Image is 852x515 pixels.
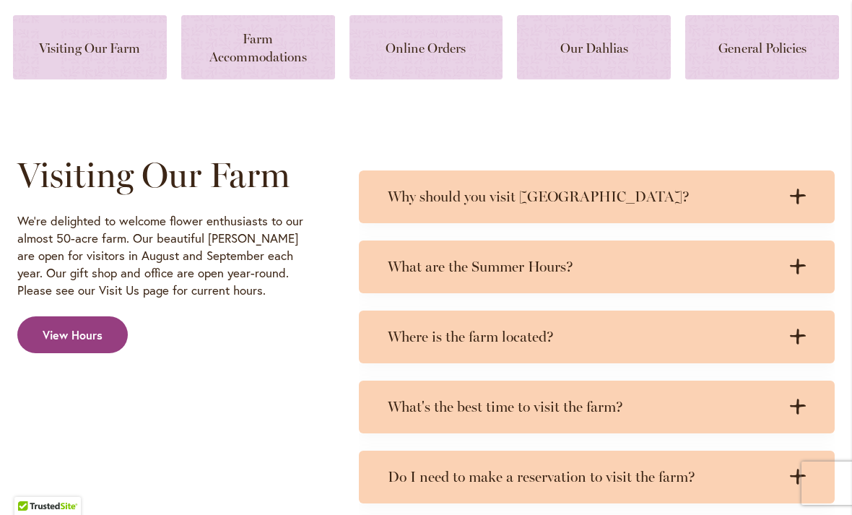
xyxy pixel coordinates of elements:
[17,155,317,195] h2: Visiting Our Farm
[17,316,128,354] a: View Hours
[359,241,835,293] summary: What are the Summer Hours?
[359,311,835,363] summary: Where is the farm located?
[43,327,103,344] span: View Hours
[359,170,835,223] summary: Why should you visit [GEOGRAPHIC_DATA]?
[359,451,835,503] summary: Do I need to make a reservation to visit the farm?
[388,258,777,276] h3: What are the Summer Hours?
[17,212,317,299] p: We're delighted to welcome flower enthusiasts to our almost 50-acre farm. Our beautiful [PERSON_N...
[388,188,777,206] h3: Why should you visit [GEOGRAPHIC_DATA]?
[388,398,777,416] h3: What's the best time to visit the farm?
[388,328,777,346] h3: Where is the farm located?
[359,381,835,433] summary: What's the best time to visit the farm?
